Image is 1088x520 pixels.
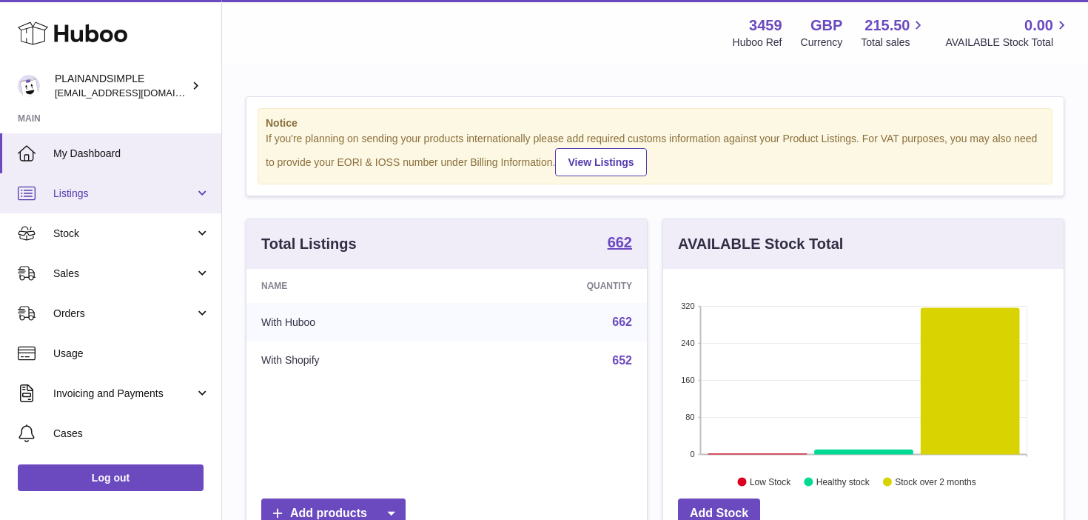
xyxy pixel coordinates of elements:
text: Healthy stock [816,476,870,487]
span: Usage [53,347,210,361]
span: Stock [53,227,195,241]
strong: Notice [266,116,1044,130]
span: My Dashboard [53,147,210,161]
text: Low Stock [750,476,791,487]
td: With Shopify [246,341,463,380]
text: 80 [685,413,694,421]
span: Cases [53,427,210,441]
th: Name [246,269,463,303]
span: [EMAIL_ADDRESS][DOMAIN_NAME] [55,87,218,99]
a: 662 [612,316,632,328]
a: 652 [612,354,632,367]
a: View Listings [555,148,646,176]
text: 320 [681,301,694,310]
text: 160 [681,376,694,384]
text: 240 [681,339,694,347]
span: 0.00 [1024,16,1053,36]
a: 0.00 AVAILABLE Stock Total [945,16,1070,50]
a: Log out [18,464,204,491]
span: 215.50 [864,16,910,36]
h3: AVAILABLE Stock Total [678,234,843,254]
th: Quantity [463,269,647,303]
a: 662 [608,235,632,253]
div: Currency [801,36,843,50]
strong: 3459 [749,16,782,36]
span: Invoicing and Payments [53,387,195,401]
span: Total sales [861,36,927,50]
a: 215.50 Total sales [861,16,927,50]
div: If you're planning on sending your products internationally please add required customs informati... [266,132,1044,176]
span: Sales [53,267,195,281]
span: Orders [53,307,195,321]
div: Huboo Ref [733,36,782,50]
span: AVAILABLE Stock Total [945,36,1070,50]
text: 0 [690,450,694,459]
td: With Huboo [246,303,463,341]
img: duco@plainandsimple.com [18,75,40,97]
span: Listings [53,187,195,201]
strong: 662 [608,235,632,250]
h3: Total Listings [261,234,357,254]
div: PLAINANDSIMPLE [55,72,188,100]
text: Stock over 2 months [895,476,975,487]
strong: GBP [810,16,842,36]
